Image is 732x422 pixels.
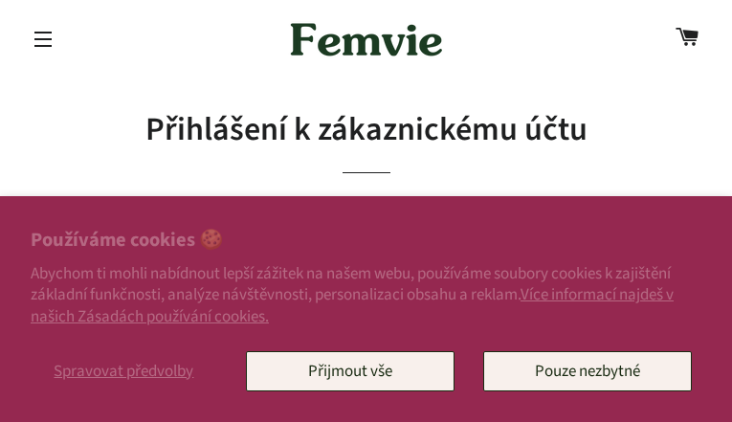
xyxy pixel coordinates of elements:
p: Abychom ti mohli nabídnout lepší zážitek na našem webu, používáme soubory cookies k zajištění zák... [31,263,701,326]
span: Spravovat předvolby [54,360,193,383]
h1: Přihlášení k zákaznickému účtu [29,107,703,153]
a: Více informací najdeš v našich Zásadách používání cookies. [31,283,674,327]
button: Spravovat předvolby [31,351,217,391]
button: Pouze nezbytné [483,351,692,391]
button: Přijmout vše [246,351,455,391]
img: Femvie [280,10,453,69]
h2: Používáme cookies 🍪 [31,227,701,255]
